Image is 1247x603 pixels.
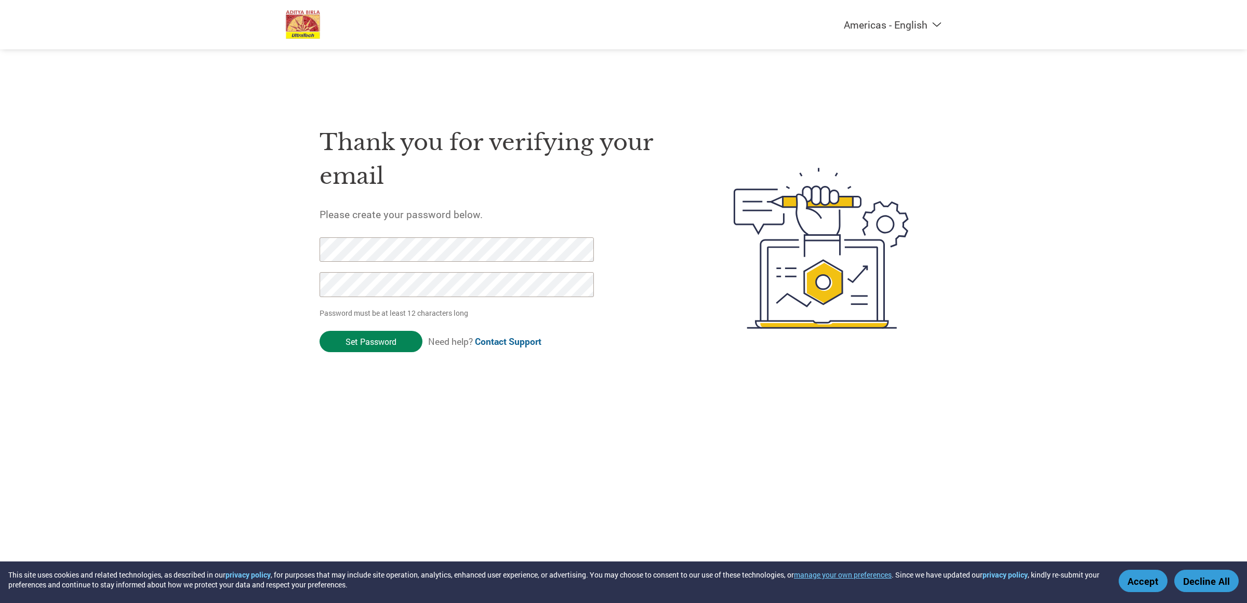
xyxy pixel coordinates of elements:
button: Accept [1119,570,1168,592]
img: UltraTech [286,10,320,39]
img: create-password [715,111,928,386]
a: privacy policy [983,570,1028,580]
p: Password must be at least 12 characters long [320,307,597,318]
h1: Thank you for verifying your email [320,126,684,193]
span: Need help? [428,336,541,347]
a: Contact Support [475,336,541,347]
input: Set Password [320,331,422,352]
div: This site uses cookies and related technologies, as described in our , for purposes that may incl... [8,570,1104,589]
a: privacy policy [225,570,271,580]
button: Decline All [1174,570,1239,592]
button: manage your own preferences [794,570,892,580]
h5: Please create your password below. [320,208,684,221]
